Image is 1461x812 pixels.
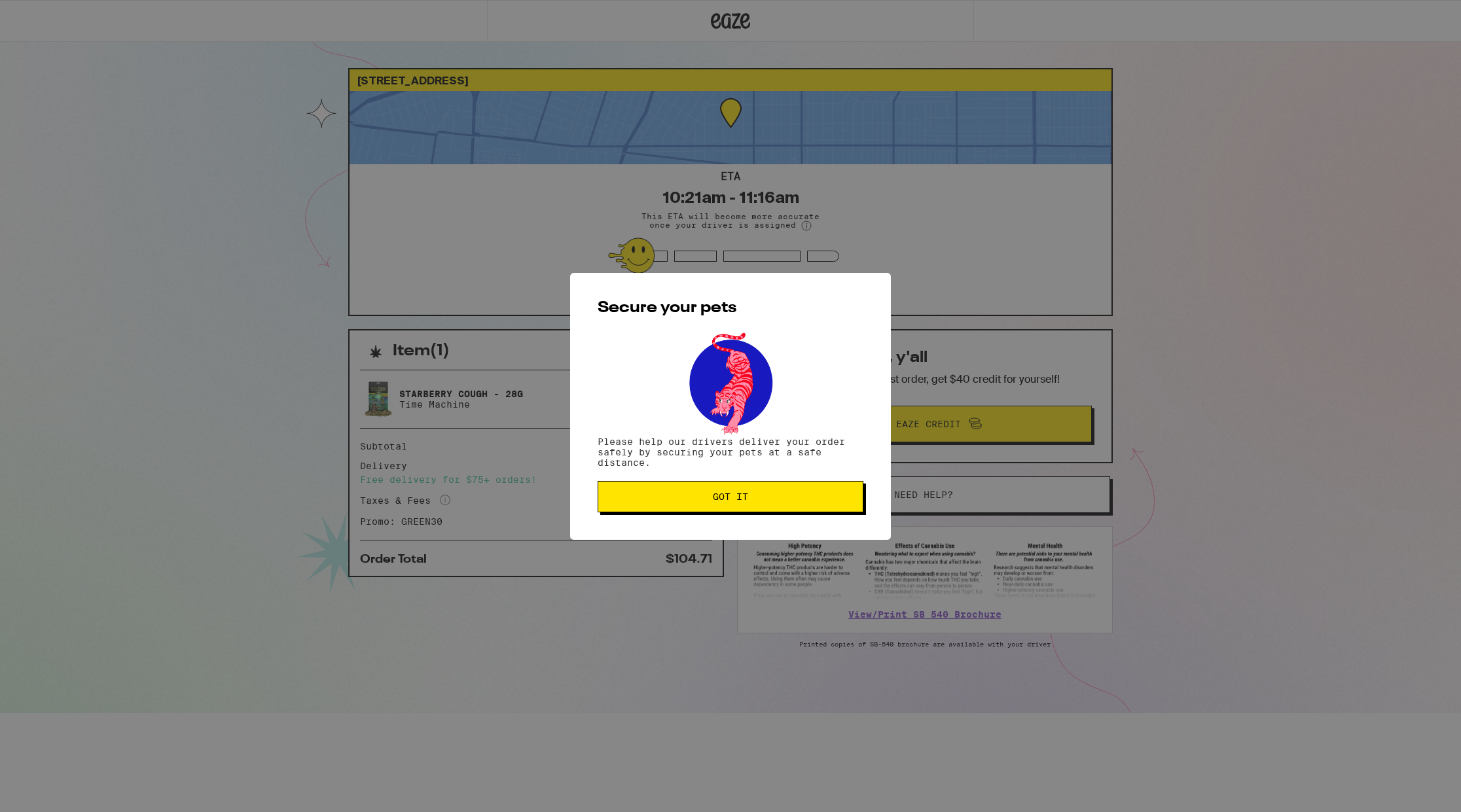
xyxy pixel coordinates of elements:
img: pets [677,329,784,436]
span: Got it [713,492,748,501]
span: Hi. Need any help? [8,9,94,20]
p: Please help our drivers deliver your order safely by securing your pets at a safe distance. [598,436,863,468]
button: Got it [598,481,863,512]
h2: Secure your pets [598,300,863,316]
